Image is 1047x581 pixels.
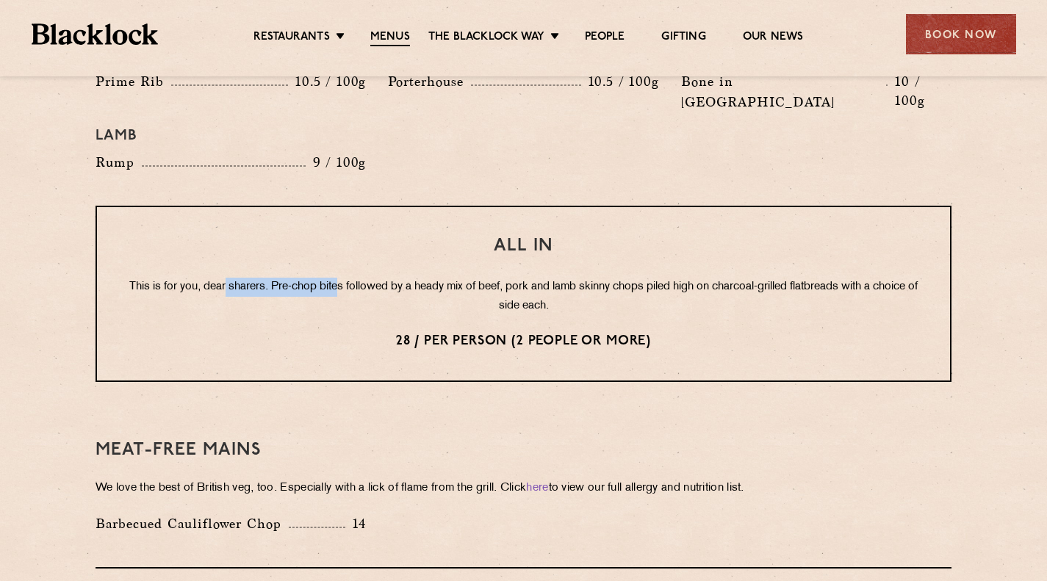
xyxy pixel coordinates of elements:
p: 14 [345,514,367,533]
a: The Blacklock Way [428,30,544,45]
a: Gifting [661,30,705,45]
a: Restaurants [253,30,330,45]
p: 9 / 100g [306,153,367,172]
p: 10.5 / 100g [581,72,659,91]
p: Rump [96,152,142,173]
a: Menus [370,30,410,46]
a: Our News [743,30,804,45]
h4: Lamb [96,127,951,145]
div: Book Now [906,14,1016,54]
p: 28 / per person (2 people or more) [126,332,921,351]
a: People [585,30,625,45]
p: We love the best of British veg, too. Especially with a lick of flame from the grill. Click to vi... [96,478,951,499]
h3: Meat-Free mains [96,441,951,460]
a: here [526,483,548,494]
p: This is for you, dear sharers. Pre-chop bites followed by a heady mix of beef, pork and lamb skin... [126,278,921,316]
p: 10.5 / 100g [288,72,366,91]
img: BL_Textured_Logo-footer-cropped.svg [32,24,159,45]
p: Barbecued Cauliflower Chop [96,513,289,534]
p: Bone in [GEOGRAPHIC_DATA] [681,71,887,112]
p: Prime Rib [96,71,171,92]
h3: All In [126,237,921,256]
p: Porterhouse [388,71,471,92]
p: 10 / 100g [888,72,951,110]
